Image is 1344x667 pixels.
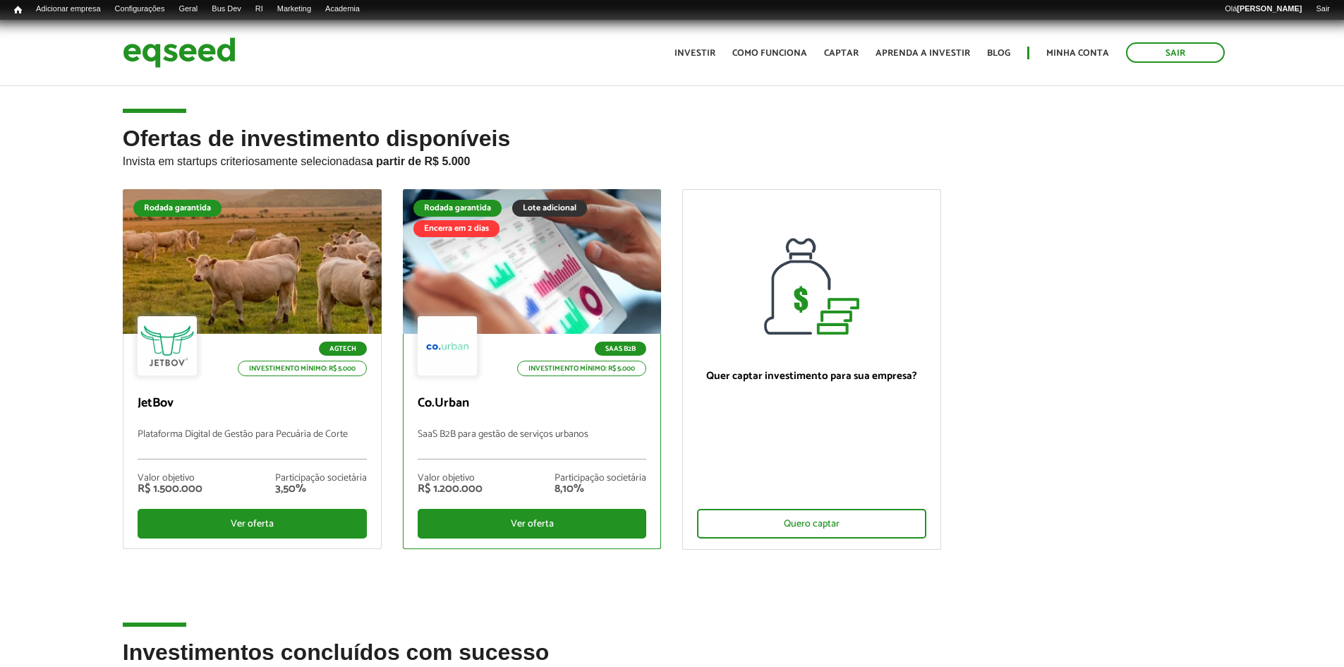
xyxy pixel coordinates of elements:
a: Geral [171,4,205,15]
div: Valor objetivo [138,474,202,483]
div: Valor objetivo [418,474,483,483]
a: Bus Dev [205,4,248,15]
p: Agtech [319,342,367,356]
a: Rodada garantida Agtech Investimento mínimo: R$ 5.000 JetBov Plataforma Digital de Gestão para Pe... [123,189,382,549]
a: Quer captar investimento para sua empresa? Quero captar [682,189,941,550]
a: Como funciona [732,49,807,58]
a: Aprenda a investir [876,49,970,58]
div: R$ 1.200.000 [418,483,483,495]
p: Plataforma Digital de Gestão para Pecuária de Corte [138,429,367,459]
a: Marketing [270,4,318,15]
div: 8,10% [555,483,646,495]
p: Invista em startups criteriosamente selecionadas [123,151,1222,168]
a: Configurações [108,4,172,15]
div: Quero captar [697,509,926,539]
a: RI [248,4,270,15]
span: Início [14,5,22,15]
div: 3,50% [275,483,367,495]
p: Investimento mínimo: R$ 5.000 [517,361,646,376]
div: Rodada garantida [133,200,222,217]
a: Adicionar empresa [29,4,108,15]
div: R$ 1.500.000 [138,483,202,495]
div: Participação societária [555,474,646,483]
a: Investir [674,49,715,58]
div: Ver oferta [138,509,367,539]
strong: a partir de R$ 5.000 [367,155,471,167]
h2: Ofertas de investimento disponíveis [123,126,1222,189]
p: JetBov [138,396,367,411]
img: EqSeed [123,34,236,71]
a: Sair [1309,4,1337,15]
div: Ver oferta [418,509,647,539]
p: Investimento mínimo: R$ 5.000 [238,361,367,376]
p: SaaS B2B [595,342,646,356]
a: Início [7,4,29,17]
div: Lote adicional [512,200,587,217]
a: Rodada garantida Lote adicional Encerra em 2 dias SaaS B2B Investimento mínimo: R$ 5.000 Co.Urban... [403,189,662,549]
p: SaaS B2B para gestão de serviços urbanos [418,429,647,459]
a: Academia [318,4,367,15]
a: Olá[PERSON_NAME] [1218,4,1309,15]
a: Sair [1126,42,1225,63]
a: Blog [987,49,1010,58]
p: Quer captar investimento para sua empresa? [697,370,926,383]
a: Captar [824,49,859,58]
p: Co.Urban [418,396,647,411]
div: Rodada garantida [413,200,502,217]
div: Participação societária [275,474,367,483]
strong: [PERSON_NAME] [1237,4,1302,13]
div: Encerra em 2 dias [413,220,500,237]
a: Minha conta [1046,49,1109,58]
